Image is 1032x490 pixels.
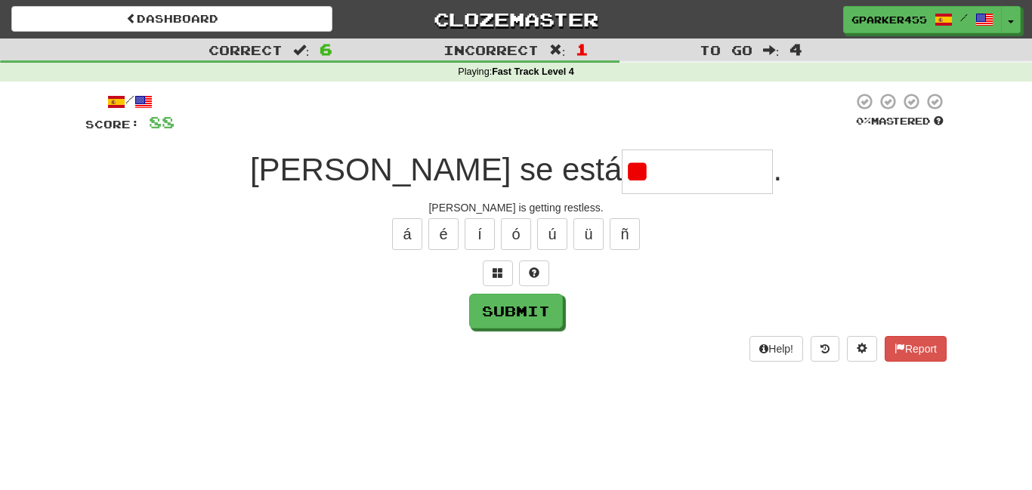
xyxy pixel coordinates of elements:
span: To go [700,42,752,57]
span: 0 % [856,115,871,127]
button: ó [501,218,531,250]
span: Correct [209,42,283,57]
a: Dashboard [11,6,332,32]
button: ü [573,218,604,250]
span: : [763,44,780,57]
span: 6 [320,40,332,58]
button: Round history (alt+y) [811,336,839,362]
div: Mastered [853,115,947,128]
button: Help! [749,336,803,362]
a: gparker455 / [843,6,1002,33]
span: Score: [85,118,140,131]
span: Incorrect [443,42,539,57]
button: Submit [469,294,563,328]
span: . [773,152,782,187]
span: gparker455 [851,13,927,26]
span: 4 [789,40,802,58]
span: 88 [149,112,175,131]
span: : [549,44,566,57]
button: ñ [610,218,640,250]
div: / [85,92,175,111]
button: í [465,218,495,250]
span: / [960,12,968,23]
div: [PERSON_NAME] is getting restless. [85,200,947,215]
button: Report [885,336,947,362]
button: Single letter hint - you only get 1 per sentence and score half the points! alt+h [519,260,549,286]
button: é [428,218,459,250]
strong: Fast Track Level 4 [492,66,574,77]
a: Clozemaster [355,6,676,32]
button: á [392,218,422,250]
span: : [293,44,310,57]
span: [PERSON_NAME] se está [250,152,623,187]
span: 1 [576,40,589,58]
button: ú [537,218,567,250]
button: Switch sentence to multiple choice alt+p [483,260,513,286]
